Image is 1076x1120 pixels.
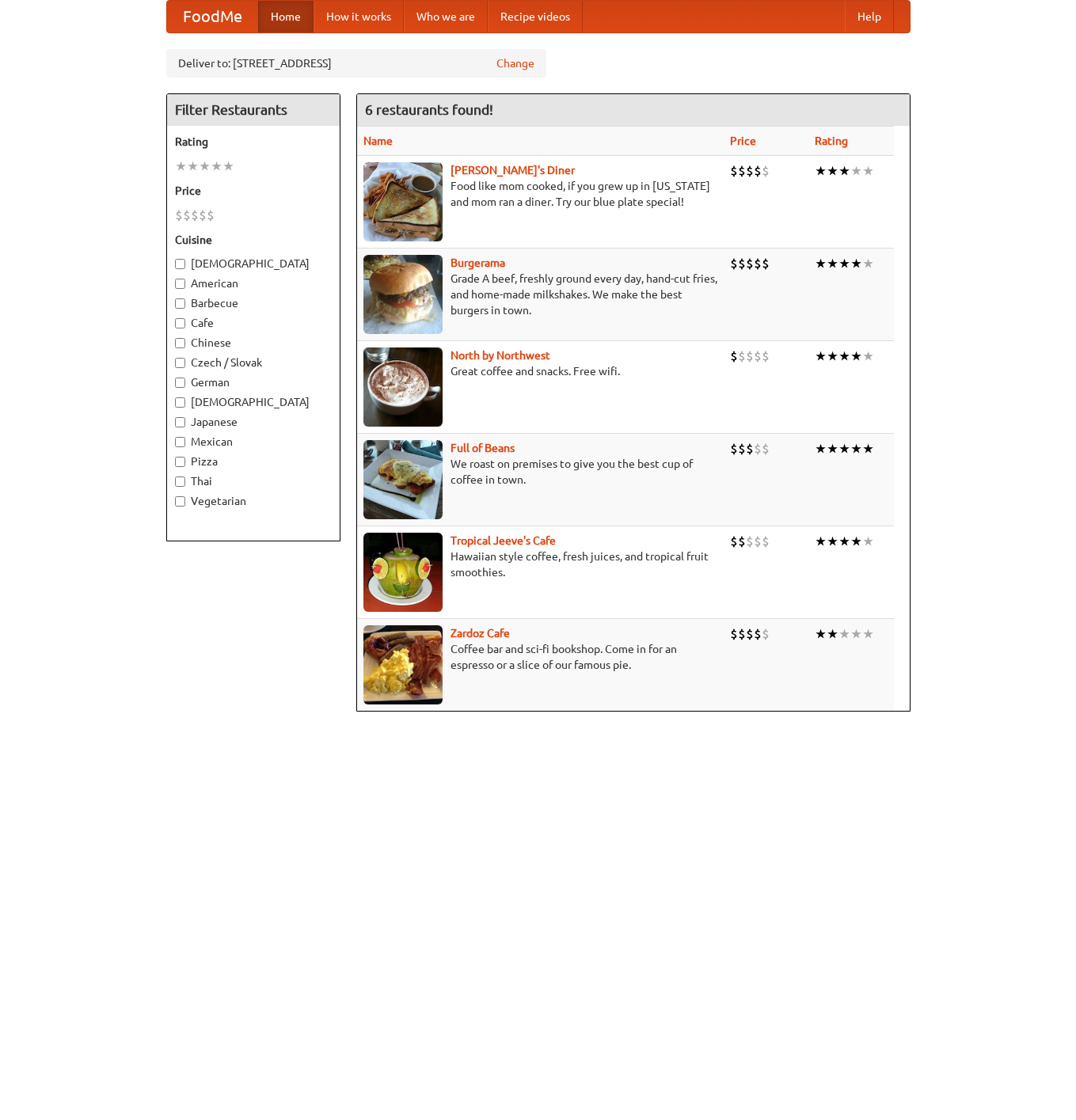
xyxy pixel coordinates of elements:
[175,207,183,224] li: $
[314,1,404,32] a: How it works
[363,347,443,427] img: north.jpg
[862,162,874,180] li: ★
[746,162,754,180] li: $
[175,335,332,351] label: Chinese
[746,255,754,272] li: $
[451,256,505,269] b: Burgerama
[730,440,738,457] li: $
[175,134,332,150] h5: Rating
[363,456,717,488] p: We roast on premises to give you the best cup of coffee in town.
[838,162,850,180] li: ★
[175,457,185,467] input: Pizza
[451,164,575,177] a: [PERSON_NAME]'s Diner
[175,358,185,368] input: Czech / Slovak
[754,440,762,457] li: $
[451,349,550,362] a: North by Northwest
[762,162,770,180] li: $
[738,162,746,180] li: $
[730,625,738,643] li: $
[827,347,838,365] li: ★
[404,1,488,32] a: Who we are
[730,162,738,180] li: $
[175,232,332,248] h5: Cuisine
[738,625,746,643] li: $
[730,533,738,550] li: $
[850,533,862,550] li: ★
[175,414,332,430] label: Japanese
[827,162,838,180] li: ★
[754,625,762,643] li: $
[175,158,187,175] li: ★
[762,440,770,457] li: $
[363,135,393,147] a: Name
[175,374,332,390] label: German
[451,534,556,547] a: Tropical Jeeve's Cafe
[175,454,332,469] label: Pizza
[862,440,874,457] li: ★
[363,363,717,379] p: Great coffee and snacks. Free wifi.
[175,338,185,348] input: Chinese
[862,533,874,550] li: ★
[738,347,746,365] li: $
[730,135,756,147] a: Price
[175,437,185,447] input: Mexican
[211,158,222,175] li: ★
[746,625,754,643] li: $
[815,625,827,643] li: ★
[175,378,185,388] input: German
[738,255,746,272] li: $
[754,255,762,272] li: $
[746,347,754,365] li: $
[862,255,874,272] li: ★
[363,178,717,210] p: Food like mom cooked, if you grew up in [US_STATE] and mom ran a diner. Try our blue plate special!
[363,255,443,334] img: burgerama.jpg
[862,347,874,365] li: ★
[365,102,493,117] ng-pluralize: 6 restaurants found!
[815,162,827,180] li: ★
[762,533,770,550] li: $
[838,347,850,365] li: ★
[175,473,332,489] label: Thai
[451,627,510,640] a: Zardoz Cafe
[746,440,754,457] li: $
[754,162,762,180] li: $
[363,549,717,580] p: Hawaiian style coffee, fresh juices, and tropical fruit smoothies.
[762,625,770,643] li: $
[838,440,850,457] li: ★
[191,207,199,224] li: $
[738,440,746,457] li: $
[175,279,185,289] input: American
[815,533,827,550] li: ★
[363,271,717,318] p: Grade A beef, freshly ground every day, hand-cut fries, and home-made milkshakes. We make the bes...
[730,347,738,365] li: $
[187,158,199,175] li: ★
[175,496,185,507] input: Vegetarian
[175,183,332,199] h5: Price
[838,625,850,643] li: ★
[363,440,443,519] img: beans.jpg
[166,49,546,78] div: Deliver to: [STREET_ADDRESS]
[754,347,762,365] li: $
[762,347,770,365] li: $
[850,347,862,365] li: ★
[175,355,332,370] label: Czech / Slovak
[363,533,443,612] img: jeeves.jpg
[488,1,583,32] a: Recipe videos
[496,55,534,71] a: Change
[827,625,838,643] li: ★
[815,135,848,147] a: Rating
[175,397,185,408] input: [DEMOGRAPHIC_DATA]
[175,256,332,271] label: [DEMOGRAPHIC_DATA]
[862,625,874,643] li: ★
[850,255,862,272] li: ★
[754,533,762,550] li: $
[838,255,850,272] li: ★
[175,298,185,309] input: Barbecue
[183,207,191,224] li: $
[815,440,827,457] li: ★
[199,158,211,175] li: ★
[175,259,185,269] input: [DEMOGRAPHIC_DATA]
